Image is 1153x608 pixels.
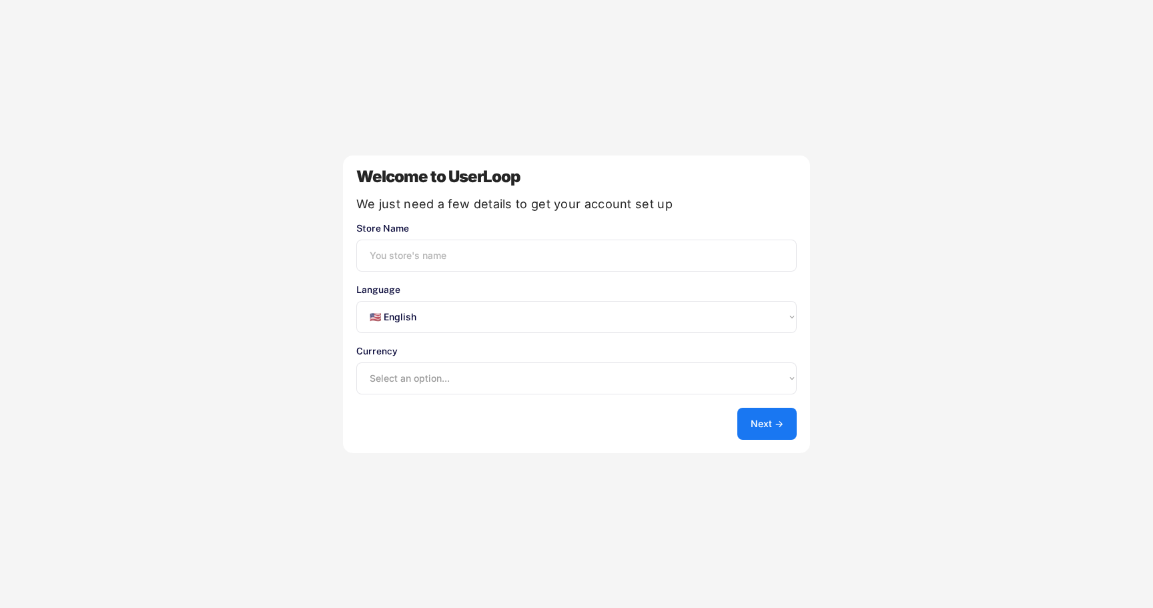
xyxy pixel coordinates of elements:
div: Currency [356,346,797,356]
input: You store's name [356,240,797,272]
div: Language [356,285,797,294]
div: Store Name [356,224,797,233]
div: We just need a few details to get your account set up [356,198,797,210]
button: Next → [737,408,797,440]
div: Welcome to UserLoop [356,169,797,185]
